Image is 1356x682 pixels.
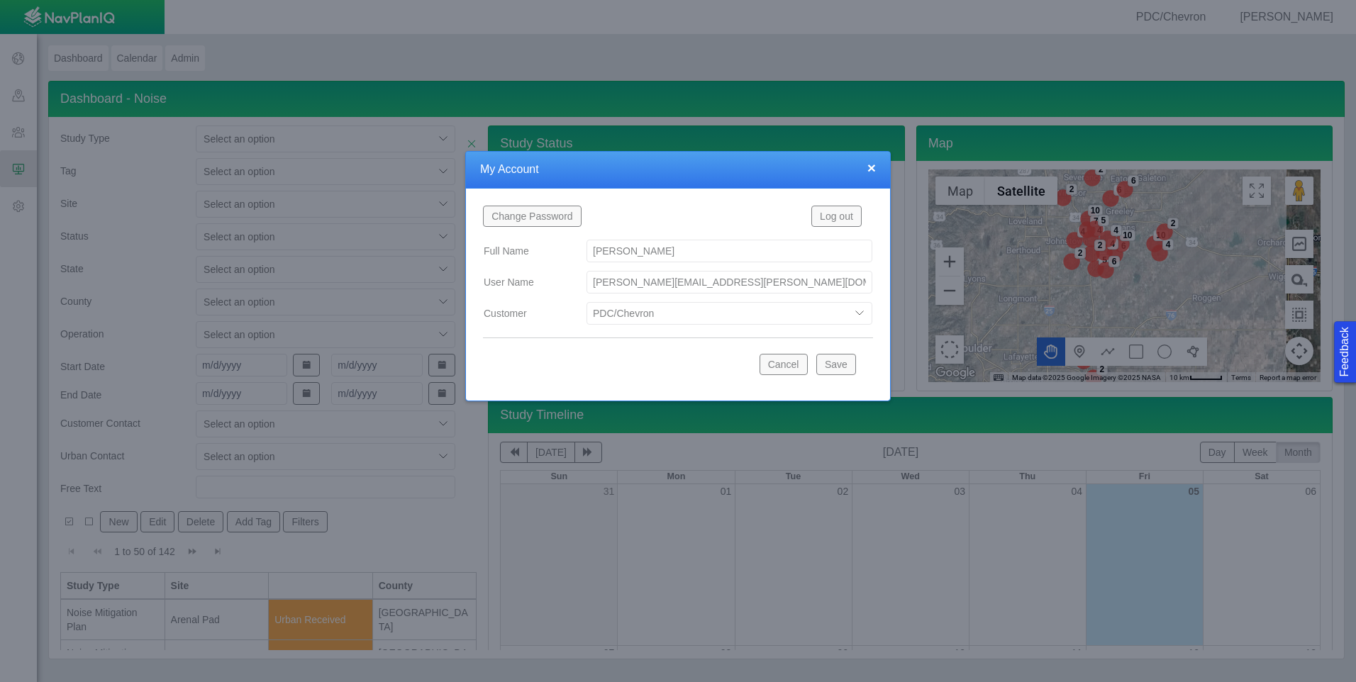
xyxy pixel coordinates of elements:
button: Log out [811,206,862,227]
label: Customer [472,301,575,326]
button: Save [816,354,856,375]
h4: My Account [480,162,876,177]
button: close [867,160,876,175]
button: Cancel [760,354,808,375]
label: Full Name [472,238,575,264]
button: Change Password [483,206,582,227]
label: User Name [472,269,575,295]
